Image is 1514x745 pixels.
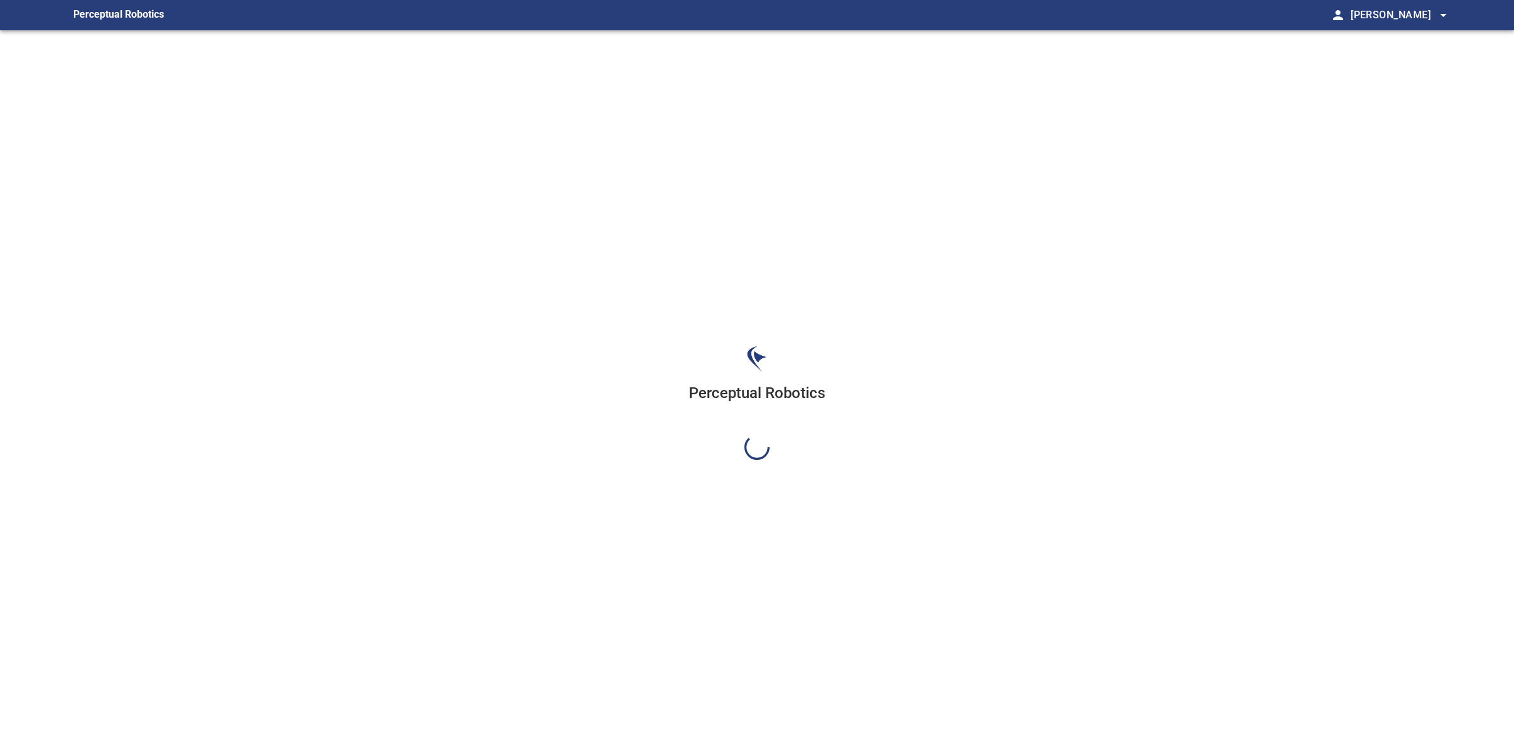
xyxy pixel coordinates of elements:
button: [PERSON_NAME] [1346,3,1451,28]
span: person [1330,8,1346,23]
div: Perceptual Robotics [689,382,825,434]
img: pr [747,346,767,372]
figcaption: Perceptual Robotics [73,5,164,25]
span: arrow_drop_down [1436,8,1451,23]
span: [PERSON_NAME] [1351,6,1451,24]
